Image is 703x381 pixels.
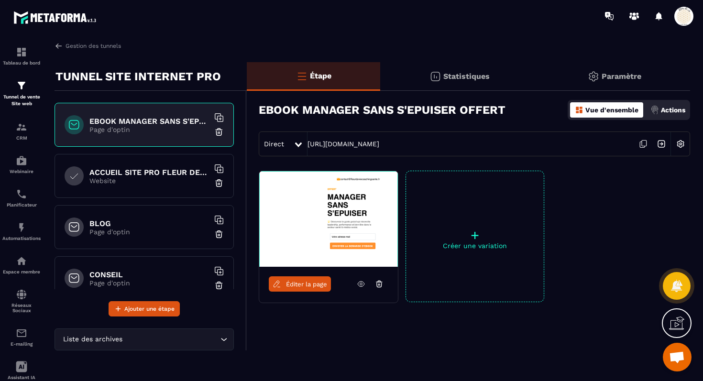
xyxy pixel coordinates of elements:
[2,375,41,380] p: Assistant IA
[89,219,209,228] h6: BLOG
[2,135,41,141] p: CRM
[2,236,41,241] p: Automatisations
[55,67,221,86] p: TUNNEL SITE INTERNET PRO
[2,215,41,248] a: automationsautomationsAutomatisations
[2,181,41,215] a: schedulerschedulerPlanificateur
[406,242,544,250] p: Créer une variation
[89,126,209,133] p: Page d'optin
[16,255,27,267] img: automations
[13,9,99,26] img: logo
[2,202,41,207] p: Planificateur
[429,71,441,82] img: stats.20deebd0.svg
[214,127,224,137] img: trash
[2,94,41,107] p: Tunnel de vente Site web
[89,168,209,177] h6: ACCUEIL SITE PRO FLEUR DE VIE
[16,155,27,166] img: automations
[89,117,209,126] h6: EBOOK MANAGER SANS S'EPUISER OFFERT
[443,72,490,81] p: Statistiques
[124,304,175,314] span: Ajouter une étape
[2,341,41,347] p: E-mailing
[650,106,659,114] img: actions.d6e523a2.png
[55,42,63,50] img: arrow
[2,169,41,174] p: Webinaire
[214,178,224,188] img: trash
[2,114,41,148] a: formationformationCRM
[406,229,544,242] p: +
[588,71,599,82] img: setting-gr.5f69749f.svg
[2,39,41,73] a: formationformationTableau de bord
[89,270,209,279] h6: CONSEIL
[109,301,180,316] button: Ajouter une étape
[661,106,685,114] p: Actions
[2,320,41,354] a: emailemailE-mailing
[89,279,209,287] p: Page d'optin
[89,228,209,236] p: Page d'optin
[296,70,308,82] img: bars-o.4a397970.svg
[602,72,641,81] p: Paramètre
[2,148,41,181] a: automationsautomationsWebinaire
[585,106,638,114] p: Vue d'ensemble
[2,248,41,282] a: automationsautomationsEspace membre
[259,171,398,267] img: image
[652,135,670,153] img: arrow-next.bcc2205e.svg
[2,269,41,274] p: Espace membre
[2,60,41,65] p: Tableau de bord
[55,328,234,350] div: Search for option
[214,229,224,239] img: trash
[16,80,27,91] img: formation
[259,103,505,117] h3: EBOOK MANAGER SANS S'EPUISER OFFERT
[308,140,379,148] a: [URL][DOMAIN_NAME]
[16,289,27,300] img: social-network
[310,71,331,80] p: Étape
[264,140,284,148] span: Direct
[663,343,692,371] div: Ouvrir le chat
[16,46,27,58] img: formation
[269,276,331,292] a: Éditer la page
[16,222,27,233] img: automations
[61,334,124,345] span: Liste des archives
[671,135,690,153] img: setting-w.858f3a88.svg
[286,281,327,288] span: Éditer la page
[214,281,224,290] img: trash
[89,177,209,185] p: Website
[575,106,583,114] img: dashboard-orange.40269519.svg
[16,327,27,339] img: email
[16,188,27,200] img: scheduler
[2,73,41,114] a: formationformationTunnel de vente Site web
[2,303,41,313] p: Réseaux Sociaux
[55,42,121,50] a: Gestion des tunnels
[2,282,41,320] a: social-networksocial-networkRéseaux Sociaux
[124,334,218,345] input: Search for option
[16,121,27,133] img: formation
